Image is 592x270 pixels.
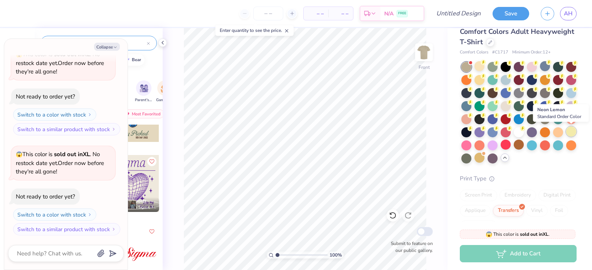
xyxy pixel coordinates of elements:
button: Like [147,227,156,236]
span: Parent's Weekend [135,97,153,103]
strong: sold out in XL [54,150,90,158]
span: Game Day [156,97,174,103]
div: Digital Print [538,190,576,201]
img: Switch to a color with stock [87,212,92,217]
span: This color is . No restock date yet. Order now before they're all gone! [16,150,104,175]
button: Collapse [94,43,120,51]
div: Neon Lemon [533,104,589,122]
div: Applique [460,205,491,217]
span: 😱 [16,51,22,58]
div: filter for Game Day [156,80,174,103]
span: – – [308,10,324,18]
button: Save [493,7,529,20]
input: Untitled Design [430,6,487,21]
div: Print Type [460,174,577,183]
button: filter button [156,80,174,103]
div: Embroidery [499,190,536,201]
button: Switch to a color with stock [13,208,96,221]
label: Submit to feature on our public gallery. [387,240,433,254]
img: Parent's Weekend Image [140,84,148,93]
img: Switch to a color with stock [87,112,92,117]
div: Screen Print [460,190,497,201]
div: Most Favorited [121,109,164,118]
strong: sold out in XL [520,231,548,237]
span: Sigma Sigma Sigma, The College of [US_STATE] [114,205,156,210]
div: bear [132,58,141,62]
div: Rhinestones [460,220,497,232]
span: This color is . No restock date yet. Order now before they're all gone! [16,50,104,75]
span: Standard Order Color [537,113,581,120]
button: Like [147,157,156,166]
button: bear [120,54,145,66]
button: filter button [135,80,153,103]
div: Transfers [493,205,524,217]
div: Foil [550,205,568,217]
input: – – [253,7,283,20]
span: Minimum Order: 12 + [512,49,551,56]
span: – – [333,10,348,18]
span: 😱 [16,151,22,158]
img: Switch to a similar product with stock [111,227,116,232]
div: Enter quantity to see the price. [215,25,294,36]
span: [PERSON_NAME] [114,199,146,204]
div: Vinyl [526,205,548,217]
span: Comfort Colors [460,49,488,56]
img: Front [416,45,432,60]
div: Not ready to order yet? [16,193,75,200]
span: This color is . [486,231,550,238]
span: # C1717 [492,49,508,56]
span: N/A [384,10,394,18]
div: Not ready to order yet? [16,93,75,100]
span: FREE [398,11,406,16]
a: AH [560,7,577,20]
span: 100 % [330,252,342,258]
div: filter for Parent's Weekend [135,80,153,103]
img: Game Day Image [161,84,170,93]
span: AH [564,9,573,18]
button: Switch to a similar product with stock [13,223,120,235]
div: Front [419,64,430,71]
button: Switch to a color with stock [13,108,96,121]
button: Switch to a similar product with stock [13,123,120,135]
img: Switch to a similar product with stock [111,127,116,132]
span: 😱 [486,231,492,238]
